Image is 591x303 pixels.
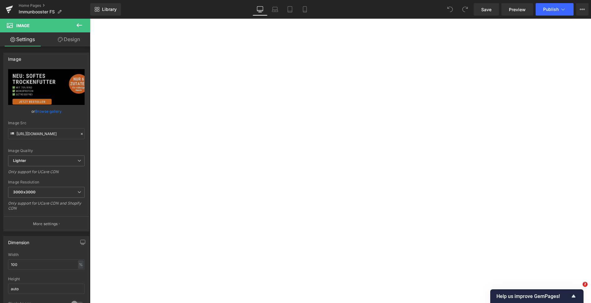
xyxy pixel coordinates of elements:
div: or [8,108,85,115]
a: Browse gallery [35,106,62,117]
a: Laptop [268,3,282,16]
span: Publish [543,7,559,12]
div: % [78,260,84,269]
span: Save [481,6,491,13]
a: Tablet [282,3,297,16]
iframe: Intercom live chat [570,282,585,297]
span: Image [16,23,30,28]
button: Undo [444,3,456,16]
button: Redo [459,3,471,16]
span: Preview [509,6,526,13]
input: auto [8,284,85,294]
a: New Library [90,3,121,16]
a: Preview [501,3,533,16]
input: Link [8,128,85,139]
span: Library [102,7,117,12]
div: Only support for UCare CDN [8,169,85,178]
div: Image Src [8,121,85,125]
p: More settings [33,221,58,227]
div: Height [8,277,85,281]
a: Home Pages [19,3,90,8]
div: Image [8,53,21,62]
button: Publish [536,3,574,16]
span: Help us improve GemPages! [496,293,570,299]
span: Immunbooster FS [19,9,55,14]
button: More [576,3,589,16]
input: auto [8,259,85,270]
button: More settings [4,216,89,231]
div: Only support for UCare CDN and Shopify CDN [8,201,85,215]
a: Desktop [253,3,268,16]
a: Design [46,32,91,46]
a: Mobile [297,3,312,16]
div: Dimension [8,236,30,245]
div: Image Quality [8,149,85,153]
b: Lighter [13,158,26,163]
button: Show survey - Help us improve GemPages! [496,292,577,300]
div: Width [8,253,85,257]
b: 3000x3000 [13,190,35,194]
span: 2 [583,282,588,287]
div: Image Resolution [8,180,85,184]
